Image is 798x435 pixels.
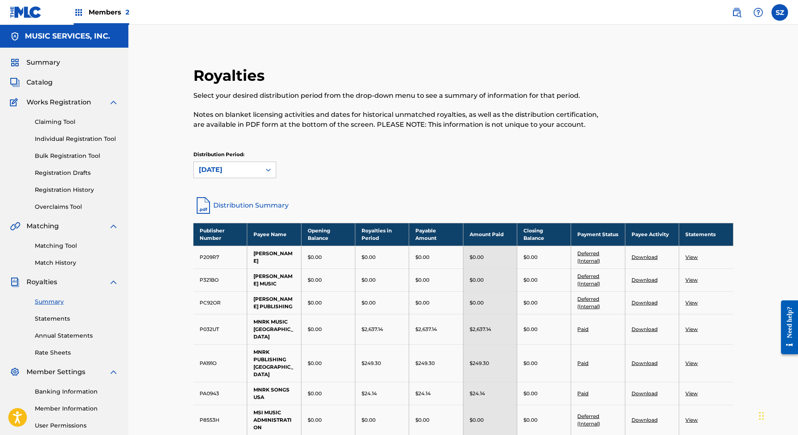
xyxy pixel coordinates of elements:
[632,417,658,423] a: Download
[125,8,129,16] span: 2
[415,390,431,397] p: $24.14
[523,326,538,333] p: $0.00
[10,221,20,231] img: Matching
[362,299,376,307] p: $0.00
[632,254,658,260] a: Download
[577,296,600,309] a: Deferred (Internal)
[362,326,383,333] p: $2,637.14
[362,360,381,367] p: $249.30
[750,4,767,21] div: Help
[10,6,42,18] img: MLC Logo
[35,297,118,306] a: Summary
[577,250,600,264] a: Deferred (Internal)
[308,326,322,333] p: $0.00
[193,291,247,314] td: PC92OR
[10,77,20,87] img: Catalog
[10,277,20,287] img: Royalties
[632,390,658,396] a: Download
[35,118,118,126] a: Claiming Tool
[577,360,588,366] a: Paid
[35,348,118,357] a: Rate Sheets
[27,367,85,377] span: Member Settings
[470,326,491,333] p: $2,637.14
[685,254,698,260] a: View
[757,395,798,435] iframe: Chat Widget
[759,404,764,428] div: Drag
[685,390,698,396] a: View
[27,221,59,231] span: Matching
[27,77,53,87] span: Catalog
[685,277,698,283] a: View
[523,416,538,424] p: $0.00
[308,416,322,424] p: $0.00
[632,277,658,283] a: Download
[35,421,118,430] a: User Permissions
[308,276,322,284] p: $0.00
[27,277,57,287] span: Royalties
[247,405,301,435] td: MSI MUSIC ADMINISTRATION
[35,387,118,396] a: Banking Information
[35,314,118,323] a: Statements
[35,242,118,250] a: Matching Tool
[193,151,276,158] p: Distribution Period:
[193,382,247,405] td: PA0943
[308,360,322,367] p: $0.00
[409,223,463,246] th: Payable Amount
[193,314,247,344] td: P032UT
[247,268,301,291] td: [PERSON_NAME] MUSIC
[685,300,698,306] a: View
[10,77,53,87] a: CatalogCatalog
[193,91,609,101] p: Select your desired distribution period from the drop-down menu to see a summary of information f...
[470,254,484,261] p: $0.00
[415,326,437,333] p: $2,637.14
[193,223,247,246] th: Publisher Number
[193,246,247,268] td: P209R7
[247,223,301,246] th: Payee Name
[247,291,301,314] td: [PERSON_NAME] PUBLISHING
[193,405,247,435] td: P8553H
[753,7,763,17] img: help
[463,223,517,246] th: Amount Paid
[27,58,60,68] span: Summary
[193,196,733,215] a: Distribution Summary
[25,31,110,41] h5: MUSIC SERVICES, INC.
[10,58,20,68] img: Summary
[35,259,118,267] a: Match History
[35,152,118,160] a: Bulk Registration Tool
[193,344,247,382] td: PA191O
[632,360,658,366] a: Download
[10,31,20,41] img: Accounts
[362,254,376,261] p: $0.00
[308,299,322,307] p: $0.00
[523,254,538,261] p: $0.00
[10,97,21,107] img: Works Registration
[199,165,256,175] div: [DATE]
[685,417,698,423] a: View
[523,299,538,307] p: $0.00
[35,135,118,143] a: Individual Registration Tool
[415,416,429,424] p: $0.00
[679,223,733,246] th: Statements
[301,223,355,246] th: Opening Balance
[470,416,484,424] p: $0.00
[577,390,588,396] a: Paid
[193,196,213,215] img: distribution-summary-pdf
[415,276,429,284] p: $0.00
[35,169,118,177] a: Registration Drafts
[415,360,435,367] p: $249.30
[470,299,484,307] p: $0.00
[108,221,118,231] img: expand
[247,314,301,344] td: MNRK MUSIC [GEOGRAPHIC_DATA]
[247,344,301,382] td: MNRK PUBLISHING [GEOGRAPHIC_DATA]
[74,7,84,17] img: Top Rightsholders
[193,268,247,291] td: P321BO
[775,293,798,362] iframe: Resource Center
[35,186,118,194] a: Registration History
[685,360,698,366] a: View
[10,367,20,377] img: Member Settings
[470,276,484,284] p: $0.00
[247,246,301,268] td: [PERSON_NAME]
[308,254,322,261] p: $0.00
